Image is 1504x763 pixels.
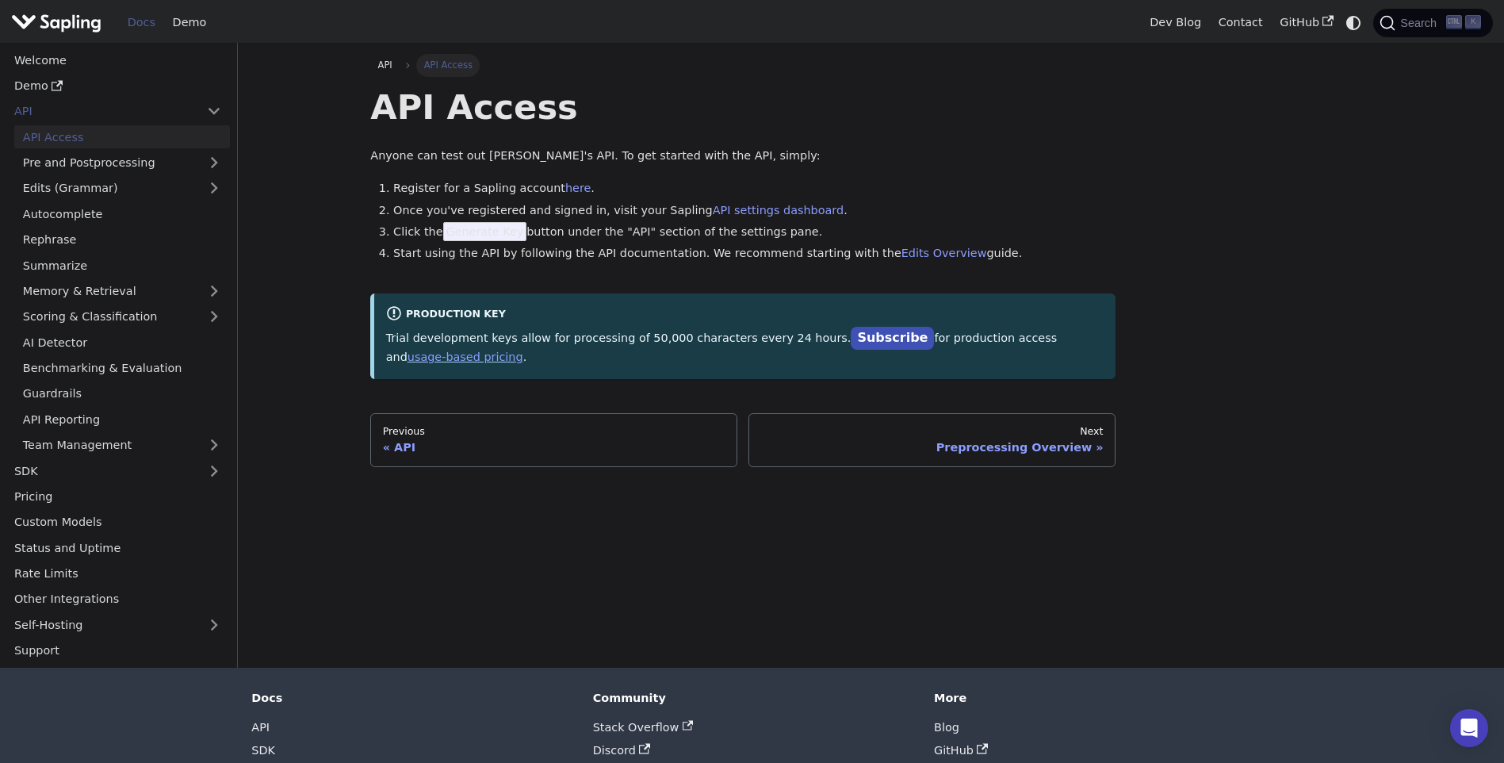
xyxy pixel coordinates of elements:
p: Trial development keys allow for processing of 50,000 characters every 24 hours. for production a... [386,328,1104,367]
a: Subscribe [851,327,934,350]
a: Contact [1210,10,1272,35]
a: SDK [6,459,198,482]
a: Stack Overflow [593,721,693,734]
a: AI Detector [14,331,230,354]
a: NextPreprocessing Overview [748,413,1116,467]
div: Preprocessing Overview [761,440,1104,454]
span: API Access [416,54,480,76]
a: Summarize [14,254,230,277]
a: Autocomplete [14,202,230,225]
a: Custom Models [6,511,230,534]
a: GitHub [934,744,988,757]
a: API [370,54,400,76]
a: Welcome [6,48,230,71]
nav: Docs pages [370,413,1116,467]
div: Next [761,425,1104,438]
a: Edits Overview [901,247,987,259]
a: Rephrase [14,228,230,251]
nav: Breadcrumbs [370,54,1116,76]
div: Open Intercom Messenger [1450,709,1488,747]
a: Benchmarking & Evaluation [14,357,230,380]
div: Previous [383,425,725,438]
span: Generate Key [443,222,527,241]
a: Rate Limits [6,562,230,585]
a: Pre and Postprocessing [14,151,230,174]
button: Collapse sidebar category 'API' [198,100,230,123]
kbd: K [1465,15,1481,29]
li: Start using the API by following the API documentation. We recommend starting with the guide. [393,244,1116,263]
a: Status and Uptime [6,536,230,559]
span: Search [1395,17,1446,29]
a: here [565,182,591,194]
a: Self-Hosting [6,613,230,636]
a: Edits (Grammar) [14,177,230,200]
a: API Access [14,125,230,148]
a: Guardrails [14,382,230,405]
div: API [383,440,725,454]
div: Community [593,691,912,705]
a: Pricing [6,485,230,508]
p: Anyone can test out [PERSON_NAME]'s API. To get started with the API, simply: [370,147,1116,166]
a: GitHub [1271,10,1341,35]
a: Support [6,639,230,662]
h1: API Access [370,86,1116,128]
a: PreviousAPI [370,413,737,467]
div: More [934,691,1253,705]
a: API settings dashboard [713,204,844,217]
div: Docs [251,691,570,705]
a: API [251,721,270,734]
button: Expand sidebar category 'SDK' [198,459,230,482]
li: Once you've registered and signed in, visit your Sapling . [393,201,1116,220]
a: Demo [164,10,215,35]
li: Click the button under the "API" section of the settings pane. [393,223,1116,242]
a: Demo [6,75,230,98]
a: usage-based pricing [408,351,523,363]
img: Sapling.ai [11,11,101,34]
a: Other Integrations [6,588,230,611]
span: API [378,59,392,71]
a: Memory & Retrieval [14,280,230,303]
a: Dev Blog [1141,10,1209,35]
a: Discord [593,744,650,757]
li: Register for a Sapling account . [393,179,1116,198]
a: Team Management [14,434,230,457]
a: Docs [119,10,164,35]
a: Sapling.ai [11,11,107,34]
a: API Reporting [14,408,230,431]
a: Scoring & Classification [14,305,230,328]
div: Production Key [386,305,1104,324]
a: API [6,100,198,123]
a: SDK [251,744,275,757]
a: Blog [934,721,959,734]
button: Search (Ctrl+K) [1373,9,1492,37]
button: Switch between dark and light mode (currently system mode) [1342,11,1365,34]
